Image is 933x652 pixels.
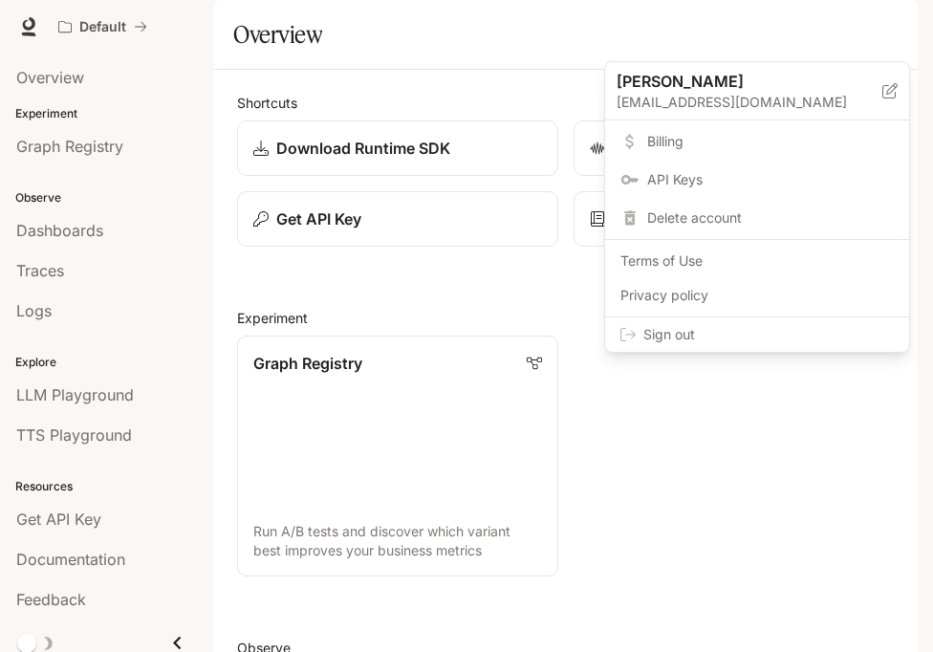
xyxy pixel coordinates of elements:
span: Sign out [643,325,894,344]
p: [PERSON_NAME] [617,70,852,93]
a: Terms of Use [609,244,905,278]
span: Privacy policy [620,286,894,305]
div: [PERSON_NAME][EMAIL_ADDRESS][DOMAIN_NAME] [605,62,909,120]
span: API Keys [647,170,894,189]
div: Sign out [605,317,909,352]
span: Delete account [647,208,894,228]
span: Terms of Use [620,251,894,271]
a: Privacy policy [609,278,905,313]
span: Billing [647,132,894,151]
a: Billing [609,124,905,159]
a: API Keys [609,163,905,197]
p: [EMAIL_ADDRESS][DOMAIN_NAME] [617,93,882,112]
div: Delete account [609,201,905,235]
